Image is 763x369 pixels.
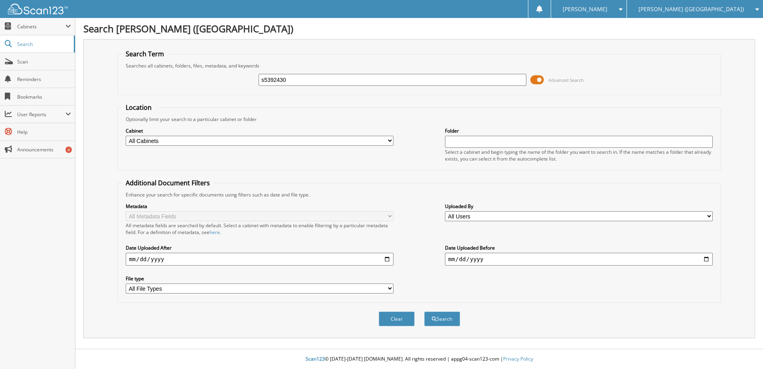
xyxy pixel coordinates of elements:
input: end [445,253,713,266]
div: Select a cabinet and begin typing the name of the folder you want to search in. If the name match... [445,149,713,162]
legend: Location [122,103,156,112]
label: Date Uploaded After [126,244,393,251]
div: Enhance your search for specific documents using filters such as date and file type. [122,191,717,198]
label: File type [126,275,393,282]
iframe: Chat Widget [723,331,763,369]
span: Advanced Search [548,77,584,83]
legend: Additional Document Filters [122,179,214,187]
span: Help [17,129,71,135]
h1: Search [PERSON_NAME] ([GEOGRAPHIC_DATA]) [83,22,755,35]
span: [PERSON_NAME] ([GEOGRAPHIC_DATA]) [638,7,744,12]
div: Optionally limit your search to a particular cabinet or folder [122,116,717,123]
span: Cabinets [17,23,65,30]
label: Date Uploaded Before [445,244,713,251]
label: Folder [445,127,713,134]
a: Privacy Policy [503,355,533,362]
label: Cabinet [126,127,393,134]
div: 4 [65,147,72,153]
div: © [DATE]-[DATE] [DOMAIN_NAME]. All rights reserved | appg04-scan123-com | [75,349,763,369]
span: Search [17,41,70,48]
legend: Search Term [122,50,168,58]
span: Scan123 [306,355,325,362]
div: Searches all cabinets, folders, files, metadata, and keywords [122,62,717,69]
label: Uploaded By [445,203,713,210]
span: Bookmarks [17,93,71,100]
span: User Reports [17,111,65,118]
button: Clear [379,311,415,326]
label: Metadata [126,203,393,210]
a: here [210,229,220,236]
span: Scan [17,58,71,65]
div: All metadata fields are searched by default. Select a cabinet with metadata to enable filtering b... [126,222,393,236]
input: start [126,253,393,266]
span: Reminders [17,76,71,83]
img: scan123-logo-white.svg [8,4,68,14]
span: Announcements [17,146,71,153]
button: Search [424,311,460,326]
span: [PERSON_NAME] [563,7,607,12]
